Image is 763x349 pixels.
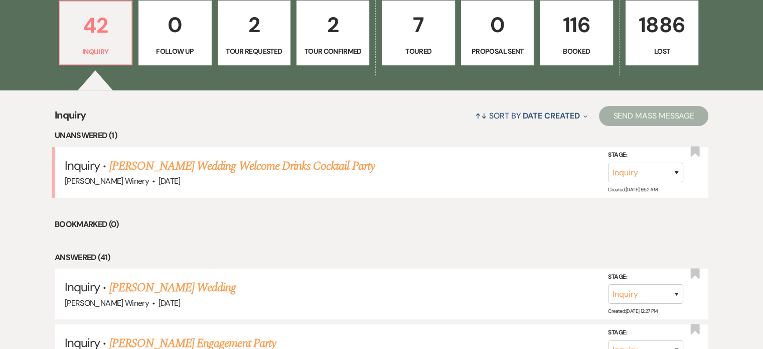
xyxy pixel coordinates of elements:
[303,8,363,42] p: 2
[145,46,205,57] p: Follow Up
[468,8,527,42] p: 0
[599,106,708,126] button: Send Mass Message
[59,1,132,66] a: 42Inquiry
[540,1,613,66] a: 116Booked
[65,279,100,295] span: Inquiry
[632,8,692,42] p: 1886
[546,8,606,42] p: 116
[66,9,125,42] p: 42
[608,150,683,161] label: Stage:
[65,176,149,186] span: [PERSON_NAME] Winery
[145,8,205,42] p: 0
[65,298,149,308] span: [PERSON_NAME] Winery
[608,186,657,193] span: Created: [DATE] 9:52 AM
[608,308,657,314] span: Created: [DATE] 12:27 PM
[55,251,708,264] li: Answered (41)
[303,46,363,57] p: Tour Confirmed
[382,1,454,66] a: 7Toured
[475,110,487,121] span: ↑↓
[224,8,284,42] p: 2
[65,158,100,173] span: Inquiry
[608,327,683,338] label: Stage:
[626,1,698,66] a: 1886Lost
[218,1,290,66] a: 2Tour Requested
[55,218,708,231] li: Bookmarked (0)
[388,46,448,57] p: Toured
[109,157,375,175] a: [PERSON_NAME] Wedding Welcome Drinks Cocktail Party
[468,46,527,57] p: Proposal Sent
[109,279,236,297] a: [PERSON_NAME] Wedding
[55,107,86,129] span: Inquiry
[159,298,181,308] span: [DATE]
[608,272,683,283] label: Stage:
[388,8,448,42] p: 7
[471,102,591,129] button: Sort By Date Created
[55,129,708,142] li: Unanswered (1)
[159,176,181,186] span: [DATE]
[138,1,211,66] a: 0Follow Up
[461,1,534,66] a: 0Proposal Sent
[66,46,125,57] p: Inquiry
[224,46,284,57] p: Tour Requested
[296,1,369,66] a: 2Tour Confirmed
[523,110,579,121] span: Date Created
[546,46,606,57] p: Booked
[632,46,692,57] p: Lost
